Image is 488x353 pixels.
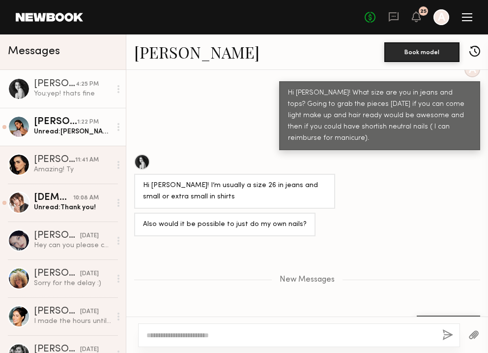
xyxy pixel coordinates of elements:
div: Also would it be possible to just do my own nails? [143,219,307,230]
div: [PERSON_NAME] [34,79,76,89]
div: [DATE] [80,269,99,279]
a: Book model [384,47,459,56]
div: 4:25 PM [76,80,99,89]
div: 1:22 PM [77,118,99,127]
a: A [433,9,449,25]
div: Hey can you please cancel booking on your end [34,241,111,250]
div: [DATE] [80,307,99,317]
span: Messages [8,46,60,57]
div: 25 [420,9,427,14]
div: [DATE] [80,231,99,241]
div: [PERSON_NAME] [34,269,80,279]
div: I made the hours until 4 so it was an additional hour since call time was 11 am and 30 min extra!... [34,317,111,326]
div: [PERSON_NAME] [34,307,80,317]
span: New Messages [280,276,335,284]
div: [PERSON_NAME] [34,117,77,127]
div: [DEMOGRAPHIC_DATA][PERSON_NAME] [34,193,73,203]
div: Hi [PERSON_NAME]! I’m usually a size 26 in jeans and small or extra small in shirts [143,180,326,203]
div: Hi [PERSON_NAME]! What size are you in jeans and tops? Going to grab the pieces [DATE] if you can... [288,88,471,144]
div: Unread: Thank you! [34,203,111,212]
div: Amazing! Ty [34,165,111,174]
div: 10:08 AM [73,193,99,203]
div: You: yep! thats fine [34,89,111,98]
button: Book model [384,42,459,62]
a: [PERSON_NAME] [134,41,259,63]
div: 11:41 AM [75,156,99,165]
div: Unread: [PERSON_NAME], hope all is well! Sorry for the delayed responsez Just saw your request fo... [34,127,111,136]
div: [PERSON_NAME] [34,231,80,241]
div: [PERSON_NAME] [34,155,75,165]
div: Sorry for the delay :) [34,279,111,288]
